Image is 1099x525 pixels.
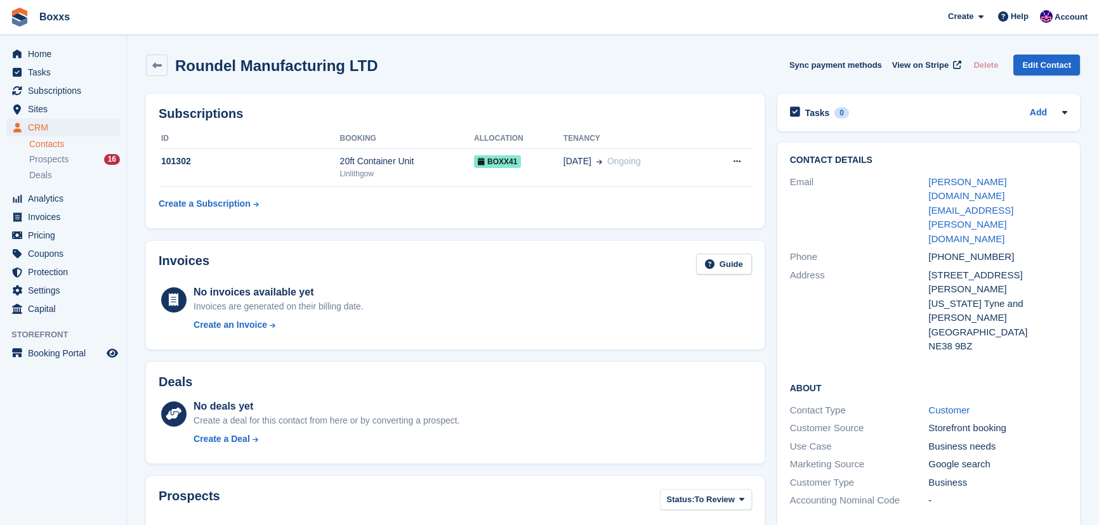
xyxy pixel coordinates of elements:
[29,153,120,166] a: Prospects 16
[928,476,1067,490] div: Business
[159,107,752,121] h2: Subscriptions
[194,414,459,427] div: Create a deal for this contact from here or by converting a prospect.
[6,82,120,100] a: menu
[159,155,340,168] div: 101302
[28,245,104,262] span: Coupons
[6,190,120,207] a: menu
[340,129,474,149] th: Booking
[887,55,964,75] a: View on Stripe
[28,263,104,281] span: Protection
[696,254,752,275] a: Guide
[28,208,104,226] span: Invoices
[790,403,929,418] div: Contact Type
[928,250,1067,264] div: [PHONE_NUMBER]
[29,138,120,150] a: Contacts
[28,63,104,81] span: Tasks
[667,493,695,506] span: Status:
[790,268,929,354] div: Address
[790,250,929,264] div: Phone
[790,155,1067,165] h2: Contact Details
[28,344,104,362] span: Booking Portal
[6,208,120,226] a: menu
[892,59,949,72] span: View on Stripe
[6,226,120,244] a: menu
[6,282,120,299] a: menu
[11,328,126,341] span: Storefront
[194,300,364,313] div: Invoices are generated on their billing date.
[928,176,1013,244] a: [PERSON_NAME][DOMAIN_NAME][EMAIL_ADDRESS][PERSON_NAME][DOMAIN_NAME]
[1030,106,1047,120] a: Add
[928,405,970,415] a: Customer
[805,107,830,119] h2: Tasks
[194,318,364,332] a: Create an Invoice
[340,155,474,168] div: 20ft Container Unit
[6,63,120,81] a: menu
[194,432,459,446] a: Create a Deal
[194,432,250,446] div: Create a Deal
[340,168,474,179] div: Linlithgow
[928,325,1067,340] div: [GEOGRAPHIC_DATA]
[928,457,1067,472] div: Google search
[928,421,1067,436] div: Storefront booking
[6,300,120,318] a: menu
[194,285,364,300] div: No invoices available yet
[790,439,929,454] div: Use Case
[474,155,521,168] span: Boxx41
[159,197,251,211] div: Create a Subscription
[834,107,849,119] div: 0
[28,119,104,136] span: CRM
[1040,10,1053,23] img: Jamie Malcolm
[474,129,563,149] th: Allocation
[790,457,929,472] div: Marketing Source
[563,155,591,168] span: [DATE]
[194,399,459,414] div: No deals yet
[928,493,1067,508] div: -
[29,153,69,165] span: Prospects
[159,375,192,389] h2: Deals
[789,55,882,75] button: Sync payment methods
[607,156,641,166] span: Ongoing
[28,190,104,207] span: Analytics
[10,8,29,27] img: stora-icon-8386f47178a22dfd0bd8f6a31ec36ba5ce8667c1dd55bd0f319d3a0aa187defe.svg
[928,339,1067,354] div: NE38 9BZ
[695,493,735,506] span: To Review
[6,344,120,362] a: menu
[968,55,1003,75] button: Delete
[28,226,104,244] span: Pricing
[928,268,1067,297] div: [STREET_ADDRESS][PERSON_NAME]
[6,119,120,136] a: menu
[790,175,929,247] div: Email
[159,489,220,512] h2: Prospects
[175,57,378,74] h2: Roundel Manufacturing LTD
[660,489,752,510] button: Status: To Review
[29,169,52,181] span: Deals
[28,282,104,299] span: Settings
[6,45,120,63] a: menu
[28,82,104,100] span: Subscriptions
[790,381,1067,394] h2: About
[105,346,120,361] a: Preview store
[6,263,120,281] a: menu
[159,129,340,149] th: ID
[28,100,104,118] span: Sites
[1011,10,1029,23] span: Help
[6,100,120,118] a: menu
[1013,55,1080,75] a: Edit Contact
[790,421,929,436] div: Customer Source
[29,169,120,182] a: Deals
[159,192,259,216] a: Create a Subscription
[790,493,929,508] div: Accounting Nominal Code
[104,154,120,165] div: 16
[928,439,1067,454] div: Business needs
[34,6,75,27] a: Boxxs
[790,476,929,490] div: Customer Type
[6,245,120,262] a: menu
[1055,11,1088,23] span: Account
[948,10,973,23] span: Create
[28,300,104,318] span: Capital
[563,129,704,149] th: Tenancy
[159,254,209,275] h2: Invoices
[194,318,267,332] div: Create an Invoice
[28,45,104,63] span: Home
[928,297,1067,325] div: [US_STATE] Tyne and [PERSON_NAME]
